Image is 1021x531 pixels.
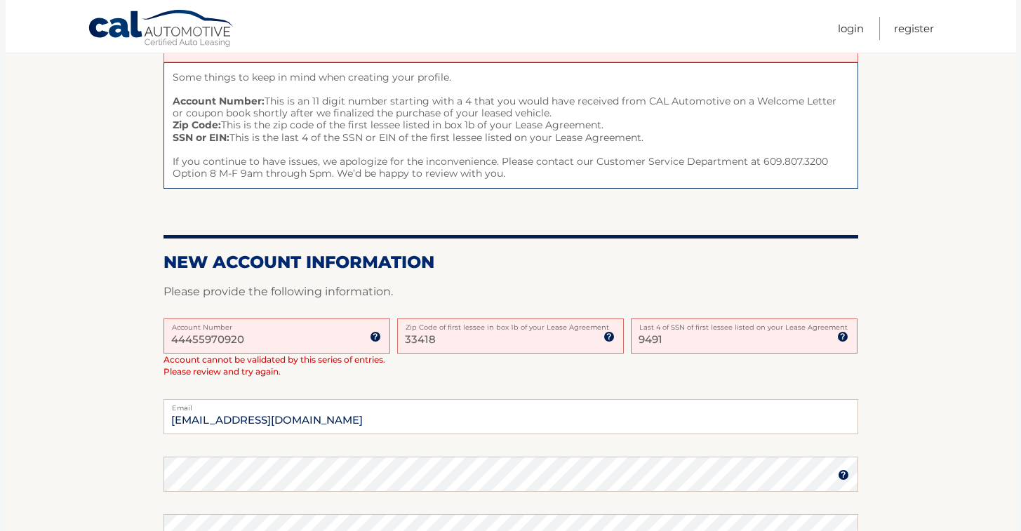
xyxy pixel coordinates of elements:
h2: New Account Information [164,252,858,273]
label: Zip Code of first lessee in box 1b of your Lease Agreement [397,318,624,330]
span: Account cannot be validated by this series of entries. Please review and try again. [164,354,385,377]
strong: Zip Code: [173,119,221,131]
img: tooltip.svg [370,331,381,342]
label: Account Number [164,318,390,330]
p: Please provide the following information. [164,282,858,302]
input: Account Number [164,318,390,354]
a: Register [894,17,934,40]
input: Zip Code [397,318,624,354]
img: tooltip.svg [603,331,615,342]
input: SSN or EIN (last 4 digits only) [631,318,857,354]
label: Last 4 of SSN of first lessee listed on your Lease Agreement [631,318,857,330]
img: tooltip.svg [837,331,848,342]
img: tooltip.svg [838,469,849,480]
a: Login [838,17,864,40]
span: Some things to keep in mind when creating your profile. This is an 11 digit number starting with ... [164,62,858,189]
input: Email [164,399,858,434]
a: Cal Automotive [88,9,235,50]
strong: Account Number: [173,95,265,107]
label: Email [164,399,858,410]
strong: SSN or EIN: [173,131,229,144]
